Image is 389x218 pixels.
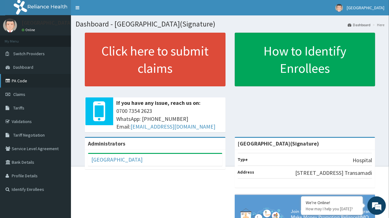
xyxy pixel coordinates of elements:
div: Chat with us now [32,35,104,43]
a: [EMAIL_ADDRESS][DOMAIN_NAME] [130,123,215,130]
a: Dashboard [348,22,370,27]
textarea: Type your message and hit 'Enter' [3,149,118,171]
b: Administrators [88,140,125,147]
img: User Image [3,19,17,32]
li: Here [371,22,384,27]
span: Tariff Negotiation [13,132,45,138]
span: [GEOGRAPHIC_DATA] [347,5,384,10]
b: Type [238,157,248,162]
span: Tariffs [13,105,24,111]
span: Dashboard [13,64,33,70]
p: How may I help you today? [306,206,358,212]
h1: Dashboard - [GEOGRAPHIC_DATA](Signature) [76,20,384,28]
span: Switch Providers [13,51,45,56]
strong: [GEOGRAPHIC_DATA](Signature) [238,140,319,147]
a: Click here to submit claims [85,33,226,86]
img: User Image [335,4,343,12]
a: [GEOGRAPHIC_DATA] [91,156,143,163]
div: Minimize live chat window [101,3,116,18]
b: If you have any issue, reach us on: [116,99,201,106]
a: How to Identify Enrollees [235,33,375,86]
a: Online [22,28,36,32]
img: d_794563401_company_1708531726252_794563401 [11,31,25,46]
p: [STREET_ADDRESS] Transamadi [295,169,372,177]
span: Claims [13,92,25,97]
p: [GEOGRAPHIC_DATA] [22,20,72,26]
span: We're online! [36,68,85,130]
span: 0700 7354 2623 WhatsApp: [PHONE_NUMBER] Email: [116,107,222,131]
b: Address [238,169,255,175]
p: Hospital [353,156,372,164]
div: We're Online! [306,200,358,205]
